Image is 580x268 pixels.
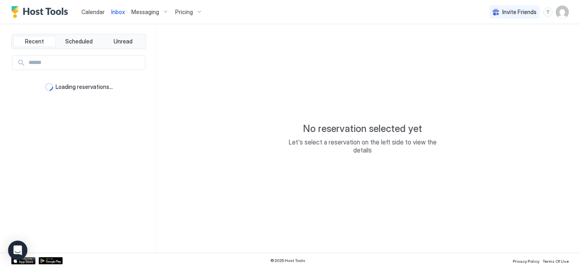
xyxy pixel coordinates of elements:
span: Calendar [81,8,105,15]
a: Inbox [111,8,125,16]
span: Recent [25,38,44,45]
a: Terms Of Use [543,256,569,265]
div: tab-group [11,34,146,49]
span: Pricing [175,8,193,16]
span: Privacy Policy [513,259,539,264]
span: Scheduled [65,38,93,45]
a: Google Play Store [39,257,63,264]
div: loading [45,83,53,91]
span: No reservation selected yet [303,123,422,135]
span: Inbox [111,8,125,15]
span: Invite Friends [502,8,536,16]
span: © 2025 Host Tools [270,258,305,263]
button: Unread [101,36,144,47]
button: Scheduled [58,36,100,47]
span: Messaging [131,8,159,16]
input: Input Field [25,56,145,70]
span: Unread [114,38,133,45]
span: Terms Of Use [543,259,569,264]
a: App Store [11,257,35,264]
span: Let's select a reservation on the left side to view the details [282,138,443,154]
div: Open Intercom Messenger [8,241,27,260]
div: menu [543,7,553,17]
a: Host Tools Logo [11,6,72,18]
a: Calendar [81,8,105,16]
div: User profile [556,6,569,19]
span: Loading reservations... [56,83,113,91]
a: Privacy Policy [513,256,539,265]
button: Recent [13,36,56,47]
